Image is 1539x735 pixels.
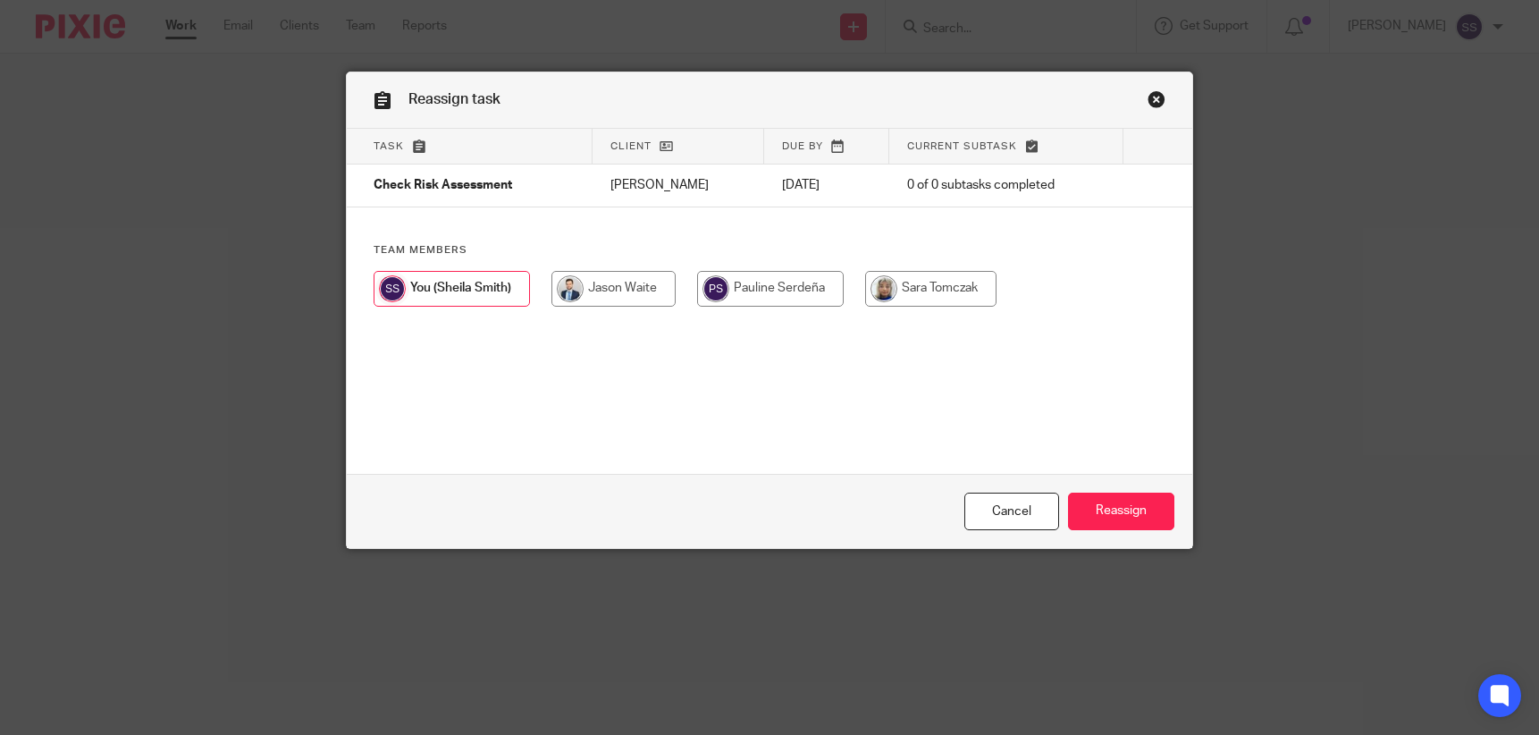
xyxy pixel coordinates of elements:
[907,141,1017,151] span: Current subtask
[889,165,1123,207] td: 0 of 0 subtasks completed
[1148,90,1165,114] a: Close this dialog window
[374,180,512,192] span: Check Risk Assessment
[1068,493,1174,531] input: Reassign
[610,176,746,194] p: [PERSON_NAME]
[964,493,1059,531] a: Close this dialog window
[782,176,871,194] p: [DATE]
[408,92,500,106] span: Reassign task
[374,243,1165,258] h4: Team members
[610,141,652,151] span: Client
[782,141,823,151] span: Due by
[374,141,404,151] span: Task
